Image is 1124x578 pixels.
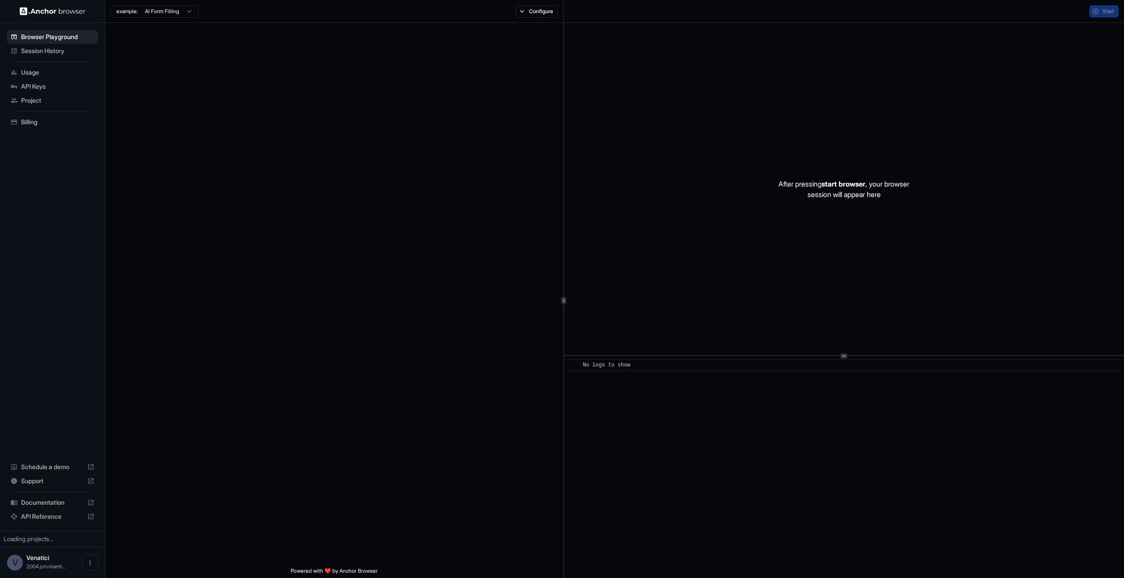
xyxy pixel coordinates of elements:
[116,8,138,15] span: example:
[7,555,23,571] div: V
[21,463,84,471] span: Schedule a demo
[82,555,98,571] button: Open menu
[7,93,98,108] div: Project
[778,179,909,200] p: After pressing , your browser session will appear here
[7,30,98,44] div: Browser Playground
[21,477,84,485] span: Support
[572,361,576,370] span: ​
[21,96,94,105] span: Project
[4,535,101,543] div: Loading projects...
[26,563,66,570] span: 2004.johnliamtopm@gmail.com
[21,498,84,507] span: Documentation
[7,474,98,488] div: Support
[7,115,98,129] div: Billing
[821,180,865,188] span: start browser
[21,32,94,41] span: Browser Playground
[7,44,98,58] div: Session History
[583,362,630,368] span: No logs to show
[21,512,84,521] span: API Reference
[26,554,49,561] span: Venatici
[20,7,86,15] img: Anchor Logo
[21,47,94,55] span: Session History
[21,68,94,77] span: Usage
[7,510,98,524] div: API Reference
[7,495,98,510] div: Documentation
[291,567,378,578] span: Powered with ❤️ by Anchor Browser
[21,118,94,126] span: Billing
[7,65,98,79] div: Usage
[21,82,94,91] span: API Keys
[7,79,98,93] div: API Keys
[7,460,98,474] div: Schedule a demo
[515,5,558,18] button: Configure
